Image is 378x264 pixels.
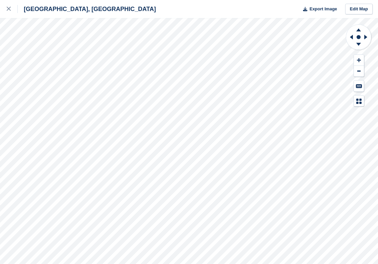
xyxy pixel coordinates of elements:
a: Edit Map [345,4,373,15]
button: Zoom In [354,55,364,66]
span: Export Image [309,6,337,12]
button: Zoom Out [354,66,364,77]
button: Export Image [299,4,337,15]
button: Keyboard Shortcuts [354,81,364,92]
div: [GEOGRAPHIC_DATA], [GEOGRAPHIC_DATA] [18,5,156,13]
button: Map Legend [354,96,364,107]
